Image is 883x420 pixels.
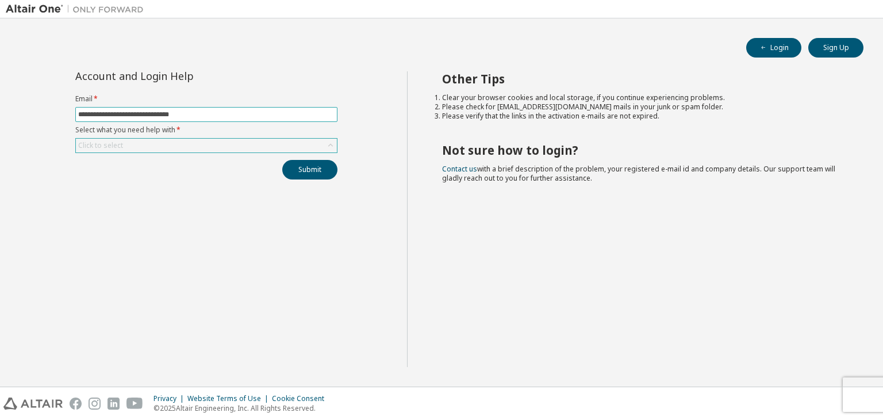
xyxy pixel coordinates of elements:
[442,71,843,86] h2: Other Tips
[442,164,835,183] span: with a brief description of the problem, your registered e-mail id and company details. Our suppo...
[75,94,337,104] label: Email
[808,38,863,58] button: Sign Up
[442,143,843,158] h2: Not sure how to login?
[282,160,337,180] button: Submit
[442,164,477,174] a: Contact us
[89,398,101,410] img: instagram.svg
[746,38,801,58] button: Login
[3,398,63,410] img: altair_logo.svg
[78,141,123,150] div: Click to select
[153,394,187,403] div: Privacy
[70,398,82,410] img: facebook.svg
[442,102,843,112] li: Please check for [EMAIL_ADDRESS][DOMAIN_NAME] mails in your junk or spam folder.
[272,394,331,403] div: Cookie Consent
[442,93,843,102] li: Clear your browser cookies and local storage, if you continue experiencing problems.
[153,403,331,413] p: © 2025 Altair Engineering, Inc. All Rights Reserved.
[76,139,337,152] div: Click to select
[442,112,843,121] li: Please verify that the links in the activation e-mails are not expired.
[126,398,143,410] img: youtube.svg
[75,125,337,135] label: Select what you need help with
[187,394,272,403] div: Website Terms of Use
[75,71,285,81] div: Account and Login Help
[6,3,149,15] img: Altair One
[108,398,120,410] img: linkedin.svg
